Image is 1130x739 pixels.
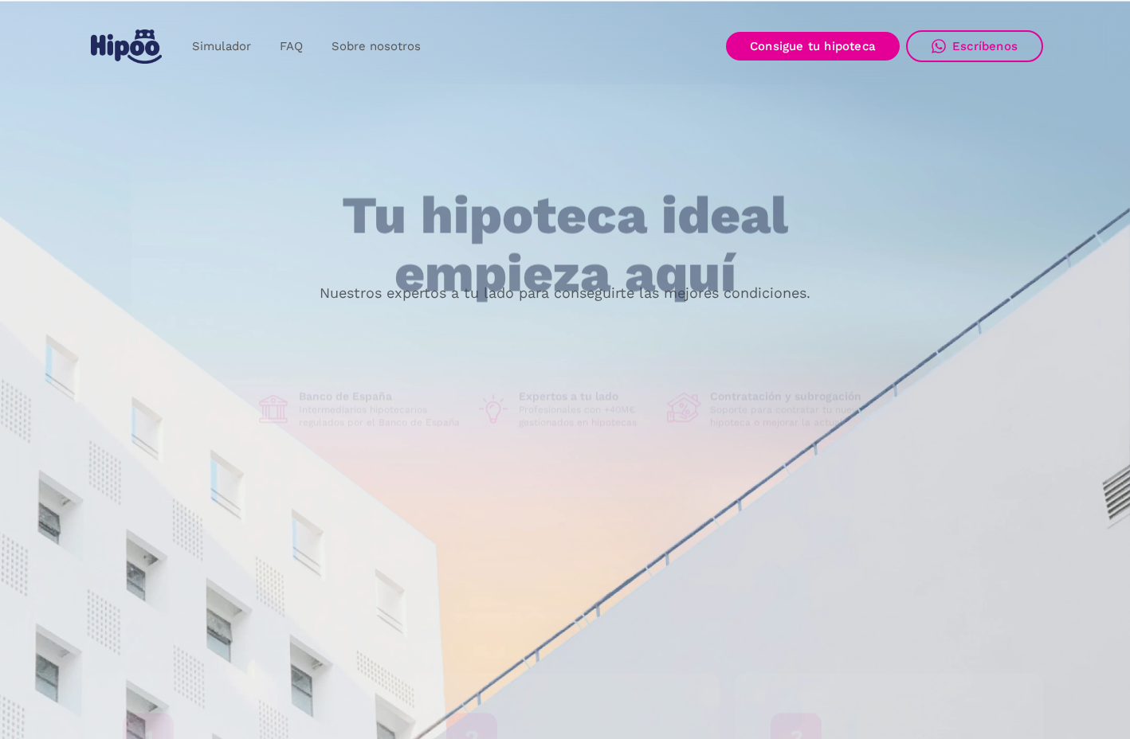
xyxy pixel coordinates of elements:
[178,31,265,62] a: Simulador
[726,32,900,61] a: Consigue tu hipoteca
[317,31,435,62] a: Sobre nosotros
[299,404,463,429] p: Intermediarios hipotecarios regulados por el Banco de España
[952,39,1018,53] div: Escríbenos
[87,23,165,70] a: home
[265,31,317,62] a: FAQ
[299,389,463,404] h1: Banco de España
[906,30,1043,62] a: Escríbenos
[519,389,654,404] h1: Expertos a tu lado
[263,187,867,303] h1: Tu hipoteca ideal empieza aquí
[710,389,874,404] h1: Contratación y subrogación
